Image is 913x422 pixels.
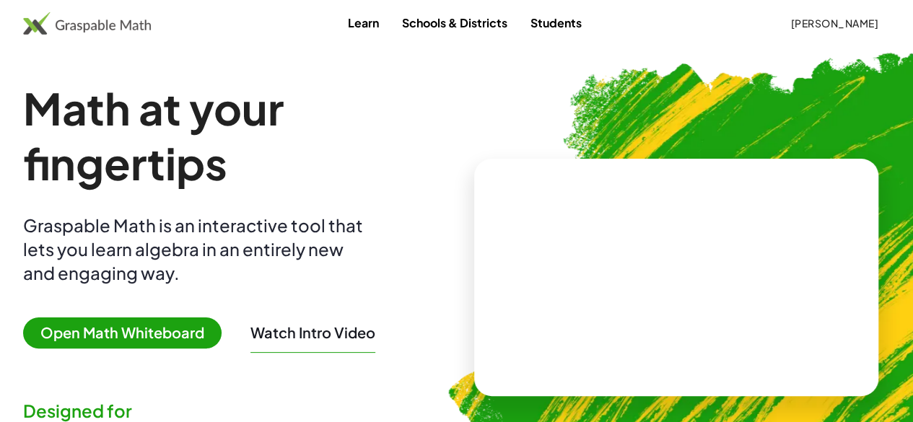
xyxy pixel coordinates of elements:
h1: Math at your fingertips [23,81,451,190]
span: [PERSON_NAME] [790,17,878,30]
div: Graspable Math is an interactive tool that lets you learn algebra in an entirely new and engaging... [23,214,370,285]
a: Open Math Whiteboard [23,326,233,341]
button: [PERSON_NAME] [779,10,890,36]
a: Learn [336,9,390,36]
a: Students [519,9,593,36]
span: Open Math Whiteboard [23,317,222,348]
video: What is this? This is dynamic math notation. Dynamic math notation plays a central role in how Gr... [568,223,785,331]
a: Schools & Districts [390,9,519,36]
button: Watch Intro Video [250,323,375,342]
